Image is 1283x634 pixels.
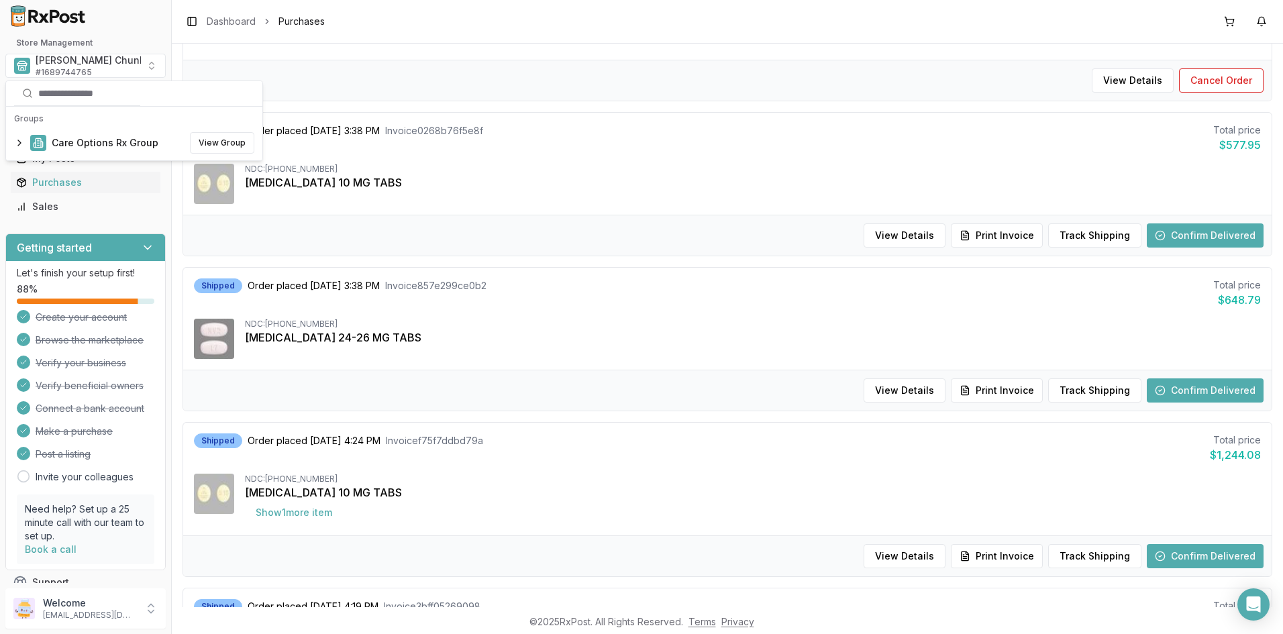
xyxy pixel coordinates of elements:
div: NDC: [PHONE_NUMBER] [245,164,1261,174]
span: Browse the marketplace [36,333,144,347]
button: Purchases [5,172,166,193]
div: Total price [1213,278,1261,292]
span: Purchases [278,15,325,28]
a: Book a call [25,543,76,555]
div: Shipped [194,433,242,448]
span: Make a purchase [36,425,113,438]
span: Invoice f75f7ddbd79a [386,434,483,447]
nav: breadcrumb [207,15,325,28]
a: Invite your colleagues [36,470,134,484]
a: Sales [11,195,160,219]
div: [MEDICAL_DATA] 10 MG TABS [245,484,1261,500]
button: Print Invoice [951,378,1043,403]
button: Support [5,570,166,594]
div: Sales [16,200,155,213]
button: Select a view [5,54,166,78]
img: Entresto 24-26 MG TABS [194,319,234,359]
span: Create your account [36,311,127,324]
p: [EMAIL_ADDRESS][DOMAIN_NAME] [43,610,136,621]
div: $1,244.08 [1210,447,1261,463]
span: Verify your business [36,356,126,370]
span: Care Options Rx Group [52,136,158,150]
button: View Group [190,132,254,154]
a: Terms [688,616,716,627]
button: Show1more item [245,500,343,525]
img: Jardiance 10 MG TABS [194,164,234,204]
span: Invoice 0268b76f5e8f [385,124,483,138]
button: Cancel Order [1179,68,1264,93]
div: NDC: [PHONE_NUMBER] [245,319,1261,329]
button: Print Invoice [951,223,1043,248]
div: Total price [1209,599,1261,613]
span: Verify beneficial owners [36,379,144,392]
button: View Details [864,378,945,403]
span: Order placed [DATE] 3:38 PM [248,124,380,138]
div: Purchases [16,176,155,189]
div: [MEDICAL_DATA] 10 MG TABS [245,174,1261,191]
span: Invoice 857e299ce0b2 [385,279,486,293]
span: 88 % [17,282,38,296]
button: Track Shipping [1048,544,1141,568]
button: Sales [5,196,166,217]
span: [PERSON_NAME] Chunk Pharmacy [36,54,194,67]
button: View Details [864,223,945,248]
div: $648.79 [1213,292,1261,308]
p: Welcome [43,596,136,610]
div: Total price [1213,123,1261,137]
a: Dashboard [207,15,256,28]
img: RxPost Logo [5,5,91,27]
h3: Getting started [17,240,92,256]
span: Post a listing [36,447,91,461]
div: Total price [1210,433,1261,447]
span: Connect a bank account [36,402,144,415]
span: Order placed [DATE] 4:24 PM [248,434,380,447]
div: $577.95 [1213,137,1261,153]
a: Purchases [11,170,160,195]
div: Open Intercom Messenger [1237,588,1270,621]
button: Confirm Delivered [1147,378,1264,403]
button: Track Shipping [1048,223,1141,248]
div: NDC: [PHONE_NUMBER] [245,474,1261,484]
span: Order placed [DATE] 4:19 PM [248,600,378,613]
p: Let's finish your setup first! [17,266,154,280]
span: Order placed [DATE] 3:38 PM [248,279,380,293]
button: View Details [864,544,945,568]
img: User avatar [13,598,35,619]
h2: Store Management [5,38,166,48]
div: Groups [9,109,260,128]
button: Print Invoice [951,544,1043,568]
button: Confirm Delivered [1147,223,1264,248]
button: Confirm Delivered [1147,544,1264,568]
span: # 1689744765 [36,67,92,78]
button: View Details [1092,68,1174,93]
p: Need help? Set up a 25 minute call with our team to set up. [25,503,146,543]
div: Shipped [194,599,242,614]
img: Jardiance 10 MG TABS [194,474,234,514]
div: Shipped [194,278,242,293]
div: [MEDICAL_DATA] 24-26 MG TABS [245,329,1261,346]
span: Invoice 3bff05269098 [384,600,480,613]
button: Track Shipping [1048,378,1141,403]
a: Privacy [721,616,754,627]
